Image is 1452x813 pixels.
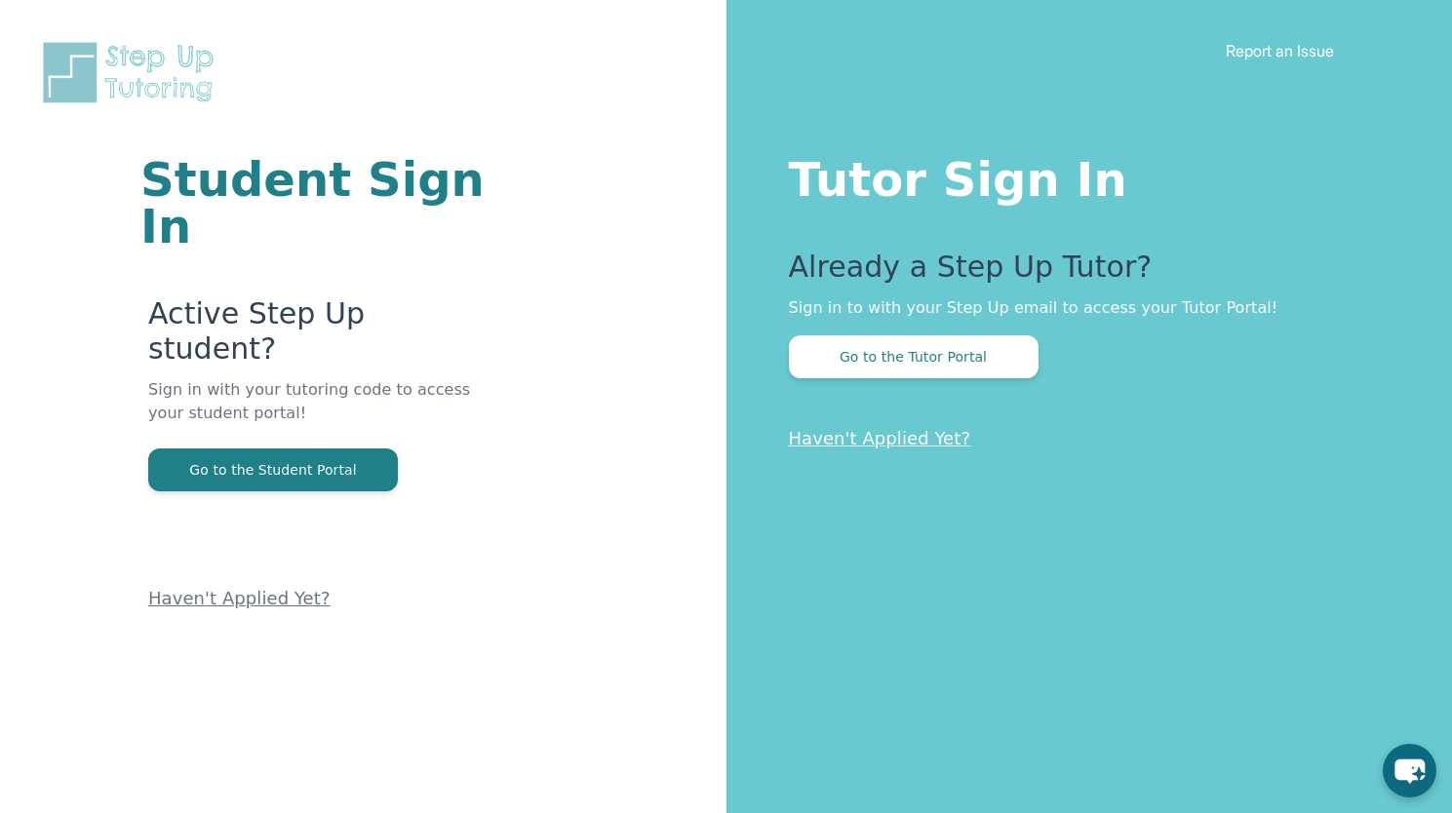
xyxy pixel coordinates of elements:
[148,378,492,448] p: Sign in with your tutoring code to access your student portal!
[148,296,492,378] p: Active Step Up student?
[789,148,1375,203] h1: Tutor Sign In
[39,39,226,106] img: Step Up Tutoring horizontal logo
[789,347,1039,366] a: Go to the Tutor Portal
[789,250,1375,296] p: Already a Step Up Tutor?
[789,428,971,448] a: Haven't Applied Yet?
[1226,41,1334,60] a: Report an Issue
[148,448,398,491] button: Go to the Student Portal
[789,335,1039,378] button: Go to the Tutor Portal
[1383,744,1436,797] button: chat-button
[148,460,398,479] a: Go to the Student Portal
[140,156,492,250] h1: Student Sign In
[148,588,331,608] a: Haven't Applied Yet?
[789,296,1375,320] p: Sign in to with your Step Up email to access your Tutor Portal!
